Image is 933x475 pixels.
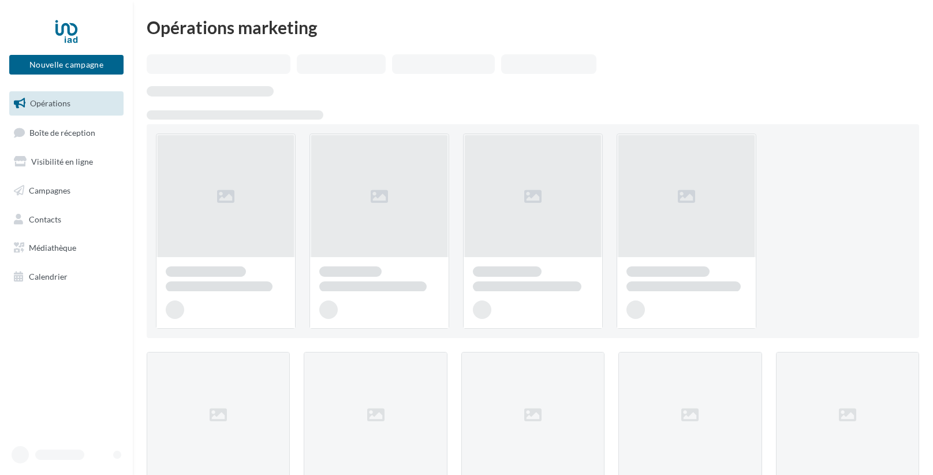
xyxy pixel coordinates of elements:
a: Médiathèque [7,236,126,260]
a: Opérations [7,91,126,116]
span: Opérations [30,98,70,108]
a: Campagnes [7,179,126,203]
span: Campagnes [29,185,70,195]
span: Contacts [29,214,61,224]
a: Calendrier [7,265,126,289]
a: Contacts [7,207,126,232]
div: Opérations marketing [147,18,919,36]
a: Boîte de réception [7,120,126,145]
span: Calendrier [29,272,68,281]
a: Visibilité en ligne [7,150,126,174]
span: Visibilité en ligne [31,157,93,166]
span: Médiathèque [29,243,76,253]
button: Nouvelle campagne [9,55,124,75]
span: Boîte de réception [29,127,95,137]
